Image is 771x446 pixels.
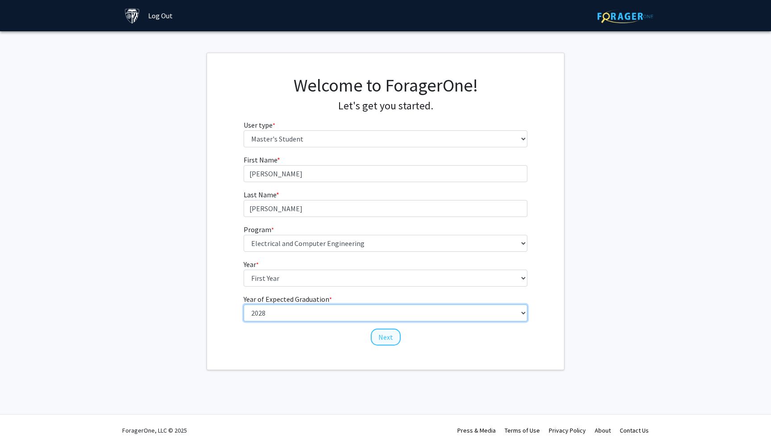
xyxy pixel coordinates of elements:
[244,294,332,304] label: Year of Expected Graduation
[549,426,586,434] a: Privacy Policy
[244,259,259,270] label: Year
[244,224,274,235] label: Program
[124,8,140,24] img: Johns Hopkins University Logo
[371,329,401,346] button: Next
[244,100,528,113] h4: Let's get you started.
[505,426,540,434] a: Terms of Use
[244,120,275,130] label: User type
[244,190,276,199] span: Last Name
[122,415,187,446] div: ForagerOne, LLC © 2025
[457,426,496,434] a: Press & Media
[620,426,649,434] a: Contact Us
[244,75,528,96] h1: Welcome to ForagerOne!
[597,9,653,23] img: ForagerOne Logo
[7,406,38,439] iframe: Chat
[595,426,611,434] a: About
[244,155,277,164] span: First Name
